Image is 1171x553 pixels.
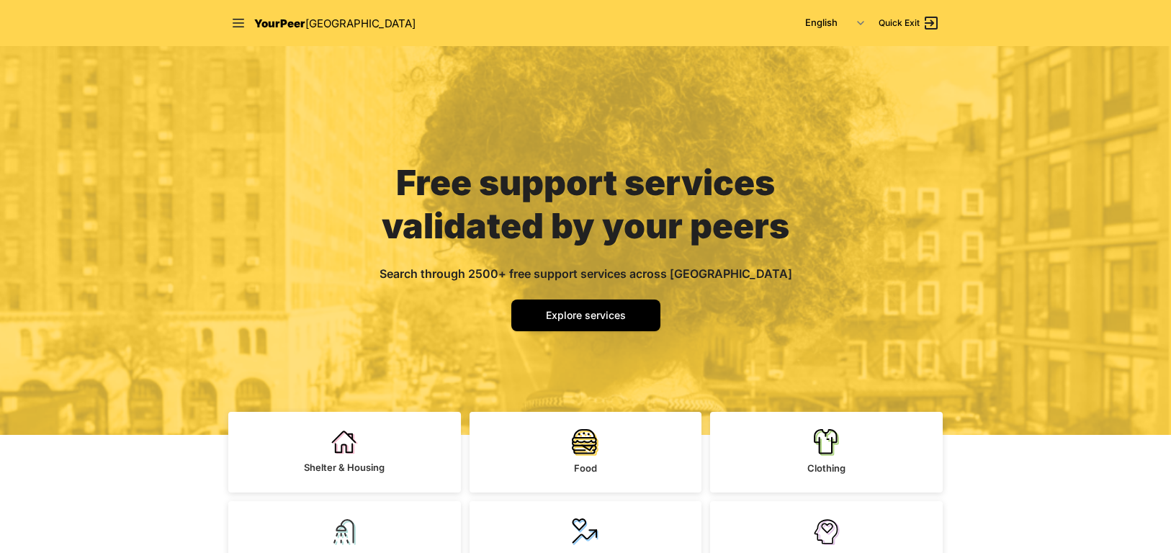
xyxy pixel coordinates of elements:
span: Shelter & Housing [304,462,385,473]
span: Search through 2500+ free support services across [GEOGRAPHIC_DATA] [380,266,792,281]
span: Free support services validated by your peers [382,161,789,247]
span: Explore services [546,309,626,321]
span: YourPeer [254,17,305,30]
a: Shelter & Housing [228,412,461,493]
span: Clothing [807,462,845,474]
a: Clothing [710,412,943,493]
a: Explore services [511,300,660,331]
a: YourPeer[GEOGRAPHIC_DATA] [254,14,416,32]
a: Food [470,412,702,493]
a: Quick Exit [879,14,940,32]
span: Food [574,462,597,474]
span: Quick Exit [879,17,920,29]
span: [GEOGRAPHIC_DATA] [305,17,416,30]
